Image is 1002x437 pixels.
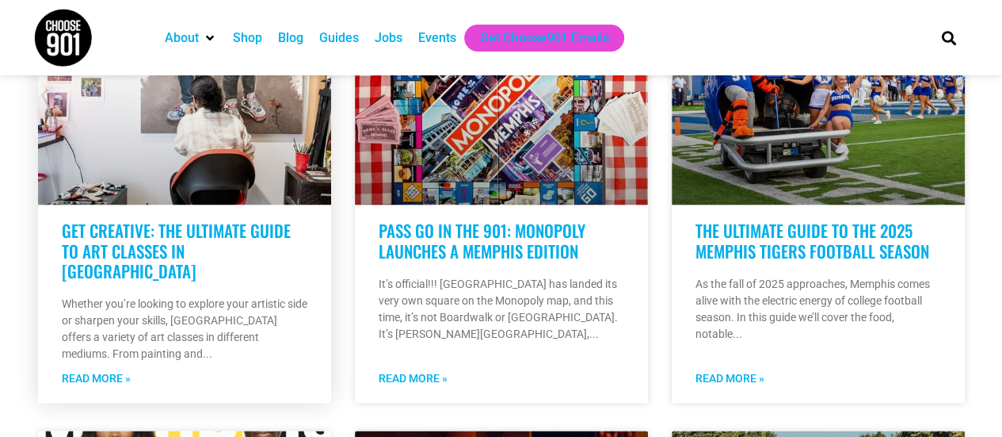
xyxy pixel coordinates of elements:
[62,218,291,282] a: Get Creative: The Ultimate Guide to Art Classes in [GEOGRAPHIC_DATA]
[157,25,914,52] nav: Main nav
[418,29,456,48] a: Events
[695,218,929,263] a: The Ultimate Guide to the 2025 Memphis Tigers Football Season
[379,276,624,343] p: It’s official!!! [GEOGRAPHIC_DATA] has landed its very own square on the Monopoly map, and this t...
[319,29,359,48] a: Guides
[695,276,941,343] p: As the fall of 2025 approaches, Memphis comes alive with the electric energy of college football ...
[480,29,608,48] a: Get Choose901 Emails
[379,218,585,263] a: Pass Go in the 901: Monopoly Launches a Memphis Edition
[379,370,448,387] a: Read more about Pass Go in the 901: Monopoly Launches a Memphis Edition
[375,29,402,48] a: Jobs
[38,14,331,205] a: An artist sits in a chair painting a large portrait of two young musicians playing brass instrume...
[62,370,131,387] a: Read more about Get Creative: The Ultimate Guide to Art Classes in Memphis
[935,25,962,51] div: Search
[695,370,764,387] a: Read more about The Ultimate Guide to the 2025 Memphis Tigers Football Season
[233,29,262,48] a: Shop
[165,29,199,48] a: About
[278,29,303,48] a: Blog
[672,14,965,205] a: A mascot and cheerleaders on a blue vehicle celebrate on a football field, with more cheerleaders...
[157,25,225,52] div: About
[62,296,307,362] p: Whether you’re looking to explore your artistic side or sharpen your skills, [GEOGRAPHIC_DATA] of...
